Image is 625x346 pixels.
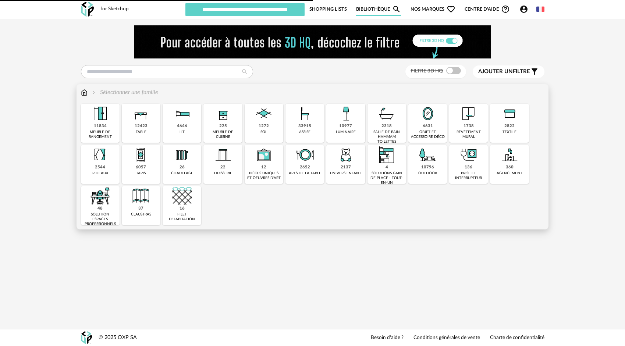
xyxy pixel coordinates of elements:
div: agencement [497,171,522,176]
img: Huiserie.png [213,145,233,165]
div: Sélectionner une famille [91,88,158,97]
img: OXP [81,2,94,17]
div: 26 [180,165,185,170]
span: Heart Outline icon [447,5,455,14]
div: for Sketchup [100,6,129,13]
img: FILTRE%20HQ%20NEW_V1%20(4).gif [134,25,491,58]
div: 2822 [504,124,515,129]
span: Account Circle icon [519,5,528,14]
img: UniversEnfant.png [336,145,356,165]
div: 16 [180,206,185,211]
div: solution espaces professionnels [83,212,117,226]
span: Filter icon [530,67,539,76]
img: espace-de-travail.png [90,186,110,206]
img: Radiateur.png [172,145,192,165]
div: 10977 [339,124,352,129]
img: Textile.png [500,104,519,124]
div: 6631 [423,124,433,129]
img: Rideaux.png [90,145,110,165]
div: filet d'habitation [165,212,199,222]
div: huisserie [214,171,232,176]
img: Agencement.png [500,145,519,165]
div: rideaux [92,171,108,176]
div: 2318 [381,124,392,129]
img: Papier%20peint.png [459,104,479,124]
img: svg+xml;base64,PHN2ZyB3aWR0aD0iMTYiIGhlaWdodD0iMTYiIHZpZXdCb3g9IjAgMCAxNiAxNiIgZmlsbD0ibm9uZSIgeG... [91,88,97,97]
img: Meuble%20de%20rangement.png [90,104,110,124]
span: Ajouter un [478,69,513,74]
img: Literie.png [172,104,192,124]
img: ToutEnUn.png [377,145,397,165]
img: OXP [81,331,92,344]
div: 225 [219,124,227,129]
span: Help Circle Outline icon [501,5,510,14]
div: 4646 [177,124,187,129]
div: 48 [97,206,103,211]
img: PriseInter.png [459,145,479,165]
div: sol [260,130,267,135]
div: © 2025 OXP SA [99,334,137,341]
div: 11834 [94,124,107,129]
img: ArtTable.png [295,145,315,165]
span: Filtre 3D HQ [411,68,443,74]
div: 12 [261,165,266,170]
img: Sol.png [254,104,274,124]
img: Cloison.png [131,186,151,206]
div: tapis [136,171,146,176]
img: Miroir.png [418,104,438,124]
span: Magnify icon [392,5,401,14]
a: Conditions générales de vente [413,335,480,341]
span: Account Circle icon [519,5,532,14]
div: 360 [506,165,514,170]
a: BibliothèqueMagnify icon [356,2,401,16]
img: svg+xml;base64,PHN2ZyB3aWR0aD0iMTYiIGhlaWdodD0iMTciIHZpZXdCb3g9IjAgMCAxNiAxNyIgZmlsbD0ibm9uZSIgeG... [81,88,88,97]
div: outdoor [418,171,437,176]
a: Shopping Lists [309,2,347,16]
div: textile [503,130,516,135]
div: 2652 [300,165,310,170]
span: filtre [478,68,530,75]
div: 33915 [298,124,311,129]
img: UniqueOeuvre.png [254,145,274,165]
div: 37 [138,206,143,211]
div: meuble de rangement [83,130,117,139]
div: 12423 [135,124,148,129]
div: 2544 [95,165,105,170]
div: 4 [386,165,388,170]
div: 1738 [464,124,474,129]
div: table [136,130,146,135]
div: assise [299,130,310,135]
span: Nos marques [411,2,455,16]
div: lit [180,130,185,135]
a: Charte de confidentialité [490,335,544,341]
div: arts de la table [289,171,321,176]
div: objet et accessoire déco [411,130,445,139]
div: 22 [220,165,226,170]
div: revêtement mural [451,130,486,139]
div: 2137 [341,165,351,170]
div: univers enfant [330,171,361,176]
img: Assise.png [295,104,315,124]
div: meuble de cuisine [206,130,240,139]
span: Centre d'aideHelp Circle Outline icon [465,5,510,14]
div: pièces uniques et oeuvres d'art [247,171,281,181]
img: Salle%20de%20bain.png [377,104,397,124]
button: Ajouter unfiltre Filter icon [473,65,544,78]
div: luminaire [336,130,356,135]
div: claustras [131,212,151,217]
div: solutions gain de place - tout-en-un [370,171,404,185]
img: Outdoor.png [418,145,438,165]
img: Table.png [131,104,151,124]
img: fr [536,5,544,13]
img: Luminaire.png [336,104,356,124]
div: salle de bain hammam toilettes [370,130,404,144]
div: 136 [465,165,472,170]
div: 1272 [259,124,269,129]
img: Tapis.png [131,145,151,165]
img: filet.png [172,186,192,206]
img: Rangement.png [213,104,233,124]
div: 6057 [136,165,146,170]
div: 10796 [421,165,434,170]
div: chauffage [171,171,193,176]
div: prise et interrupteur [451,171,486,181]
